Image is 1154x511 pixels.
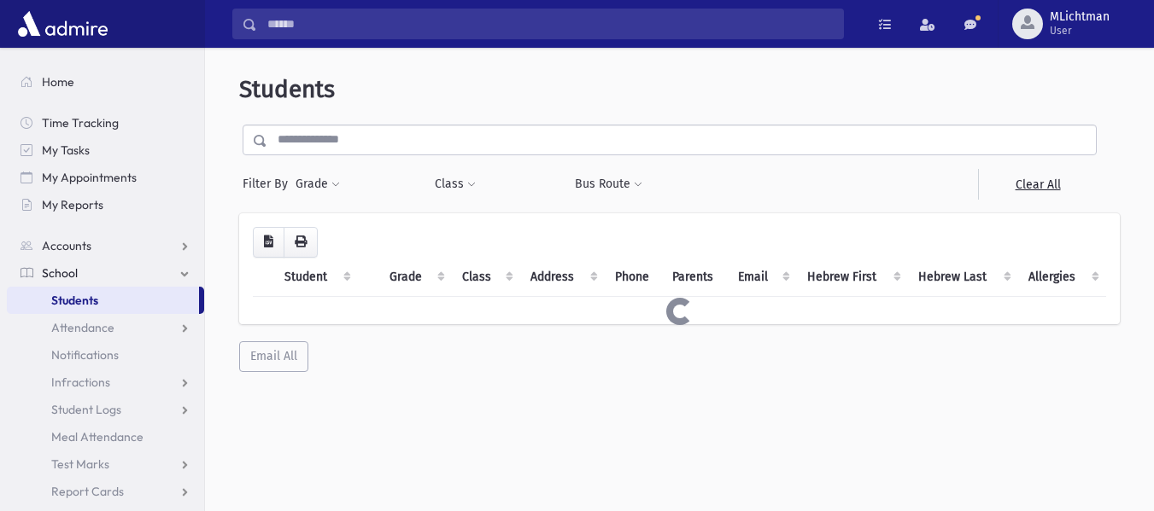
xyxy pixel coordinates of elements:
span: Time Tracking [42,115,119,131]
a: My Tasks [7,136,204,164]
button: Print [284,227,318,258]
span: School [42,265,78,281]
th: Hebrew Last [908,258,1018,297]
a: School [7,259,204,287]
a: My Appointments [7,164,204,191]
span: Test Marks [51,456,109,472]
button: Bus Route [574,169,643,200]
button: Email All [239,341,308,372]
a: Infractions [7,369,204,396]
a: Test Marks [7,450,204,478]
span: My Tasks [42,142,90,158]
span: Filter By [243,175,295,193]
span: Meal Attendance [51,429,144,444]
span: Students [239,75,335,103]
span: User [1050,24,1110,38]
th: Allergies [1018,258,1106,297]
input: Search [257,9,843,39]
a: Attendance [7,314,204,341]
span: My Appointments [42,170,137,185]
th: Phone [605,258,663,297]
a: Notifications [7,341,204,369]
a: Time Tracking [7,109,204,136]
a: Home [7,68,204,96]
a: Report Cards [7,478,204,505]
span: Notifications [51,347,119,363]
th: Parents [662,258,727,297]
th: Grade [379,258,452,297]
a: Meal Attendance [7,423,204,450]
a: Accounts [7,232,204,259]
img: AdmirePro [14,7,112,41]
span: Accounts [42,238,91,253]
th: Class [452,258,520,297]
th: Address [520,258,604,297]
span: Home [42,74,74,90]
span: My Reports [42,197,103,212]
th: Student [274,258,357,297]
span: Infractions [51,375,110,390]
th: Hebrew First [797,258,908,297]
a: My Reports [7,191,204,218]
button: CSV [253,227,284,258]
button: Class [434,169,477,200]
a: Clear All [978,169,1097,200]
a: Students [7,287,199,314]
span: Report Cards [51,484,124,499]
span: Student Logs [51,402,121,417]
span: MLichtman [1050,10,1110,24]
button: Grade [295,169,341,200]
a: Student Logs [7,396,204,423]
span: Attendance [51,320,114,335]
th: Email [728,258,797,297]
span: Students [51,293,98,308]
